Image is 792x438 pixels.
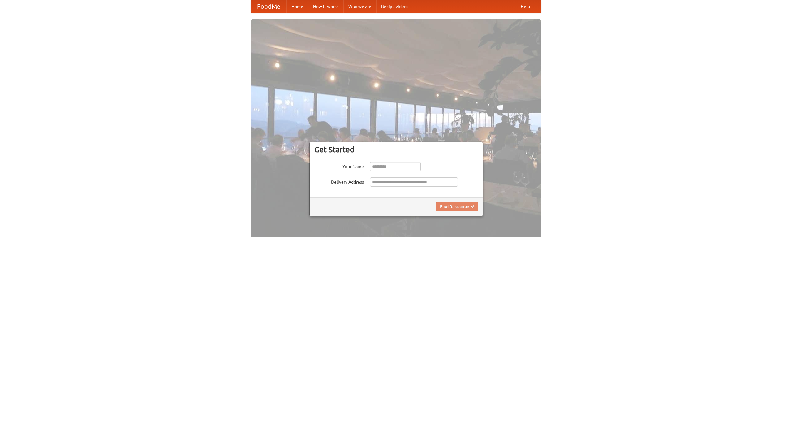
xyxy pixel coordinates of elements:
button: Find Restaurants! [436,202,478,211]
a: How it works [308,0,343,13]
a: Who we are [343,0,376,13]
label: Your Name [314,162,364,170]
h3: Get Started [314,145,478,154]
a: Home [286,0,308,13]
label: Delivery Address [314,177,364,185]
a: FoodMe [251,0,286,13]
a: Recipe videos [376,0,413,13]
a: Help [516,0,535,13]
